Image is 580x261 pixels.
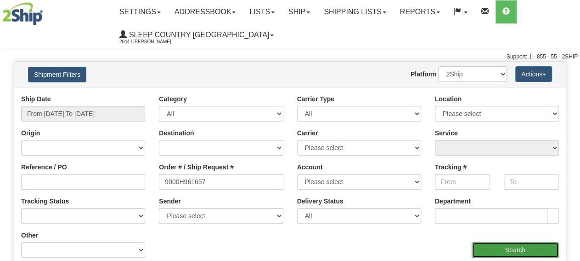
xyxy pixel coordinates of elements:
[2,53,578,61] div: Support: 1 - 855 - 55 - 2SHIP
[2,2,43,25] img: logo2044.jpg
[515,66,552,82] button: Actions
[159,162,234,172] label: Order # / Ship Request #
[435,94,462,104] label: Location
[119,37,188,46] span: 2044 / [PERSON_NAME]
[435,162,467,172] label: Tracking #
[21,162,67,172] label: Reference / PO
[435,128,458,138] label: Service
[159,128,194,138] label: Destination
[168,0,243,23] a: Addressbook
[435,197,471,206] label: Department
[393,0,447,23] a: Reports
[21,94,51,104] label: Ship Date
[21,231,38,240] label: Other
[21,128,40,138] label: Origin
[297,162,323,172] label: Account
[21,197,69,206] label: Tracking Status
[159,197,180,206] label: Sender
[435,174,490,190] input: From
[297,197,343,206] label: Delivery Status
[297,128,318,138] label: Carrier
[127,31,269,39] span: Sleep Country [GEOGRAPHIC_DATA]
[411,70,437,79] label: Platform
[317,0,393,23] a: Shipping lists
[472,242,559,258] input: Search
[242,0,281,23] a: Lists
[282,0,317,23] a: Ship
[113,0,168,23] a: Settings
[113,23,281,46] a: Sleep Country [GEOGRAPHIC_DATA] 2044 / [PERSON_NAME]
[504,174,559,190] input: To
[28,67,86,82] button: Shipment Filters
[297,94,334,104] label: Carrier Type
[159,94,187,104] label: Category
